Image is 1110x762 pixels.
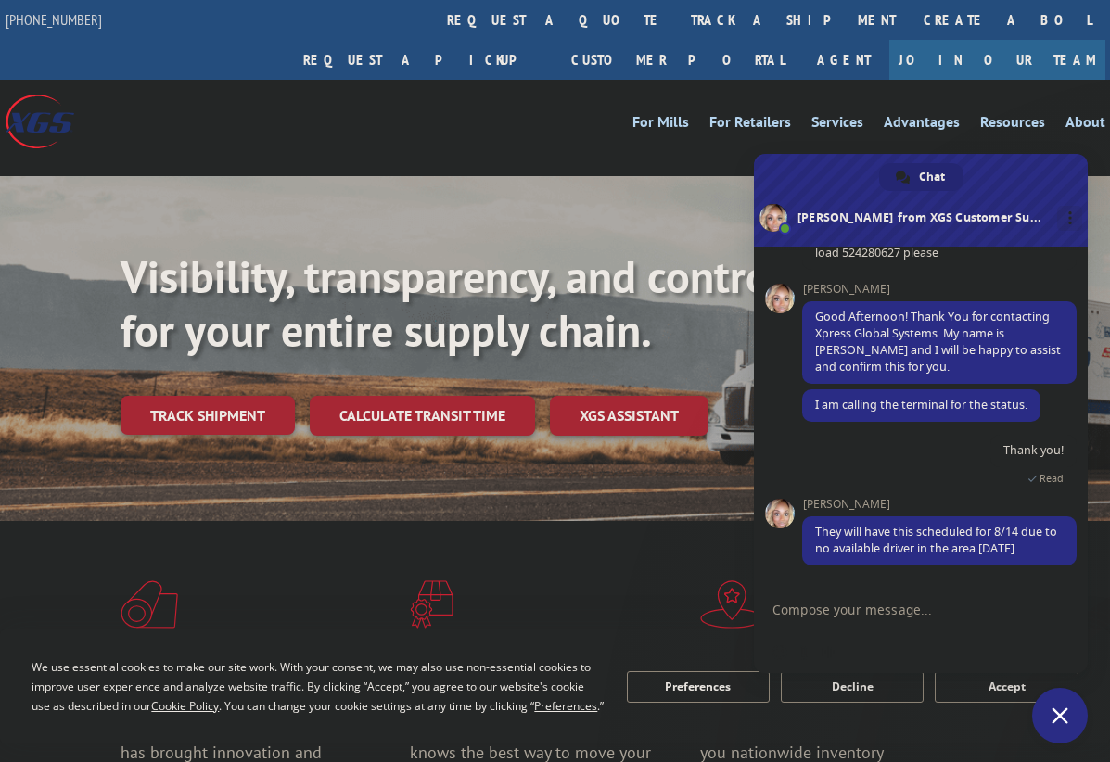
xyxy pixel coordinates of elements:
a: Close chat [1032,688,1088,743]
a: Calculate transit time [310,396,535,436]
img: xgs-icon-focused-on-flooring-red [410,580,453,629]
span: [PERSON_NAME] [802,283,1077,296]
button: Preferences [627,671,770,703]
span: Read [1040,472,1064,485]
img: xgs-icon-total-supply-chain-intelligence-red [121,580,178,629]
a: Agent [798,40,889,80]
a: Request a pickup [289,40,557,80]
a: Chat [879,163,963,191]
span: Audio message [821,645,836,660]
span: [PERSON_NAME] [802,498,1077,511]
span: Chat [919,163,945,191]
textarea: Compose your message... [772,586,1032,632]
a: [PHONE_NUMBER] [6,10,102,29]
button: Decline [781,671,924,703]
button: Accept [935,671,1078,703]
a: Track shipment [121,396,295,435]
a: For Retailers [709,115,791,135]
img: xgs-icon-flagship-distribution-model-red [700,580,764,629]
a: Advantages [884,115,960,135]
span: I am calling the terminal for the status. [815,397,1027,413]
span: They will have this scheduled for 8/14 due to no available driver in the area [DATE] [815,524,1057,556]
span: Thank you! [1003,442,1064,458]
span: Preferences [534,698,597,714]
a: About [1065,115,1105,135]
a: Services [811,115,863,135]
div: We use essential cookies to make our site work. With your consent, we may also use non-essential ... [32,657,604,716]
a: Join Our Team [889,40,1105,80]
span: Insert an emoji [772,645,787,660]
span: Send a file [797,645,811,660]
a: Resources [980,115,1045,135]
b: Visibility, transparency, and control for your entire supply chain. [121,248,783,359]
a: For Mills [632,115,689,135]
a: Customer Portal [557,40,798,80]
span: Cookie Policy [151,698,219,714]
span: Good Afternoon! Thank You for contacting Xpress Global Systems. My name is [PERSON_NAME] and I wi... [815,309,1061,375]
a: XGS ASSISTANT [550,396,708,436]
